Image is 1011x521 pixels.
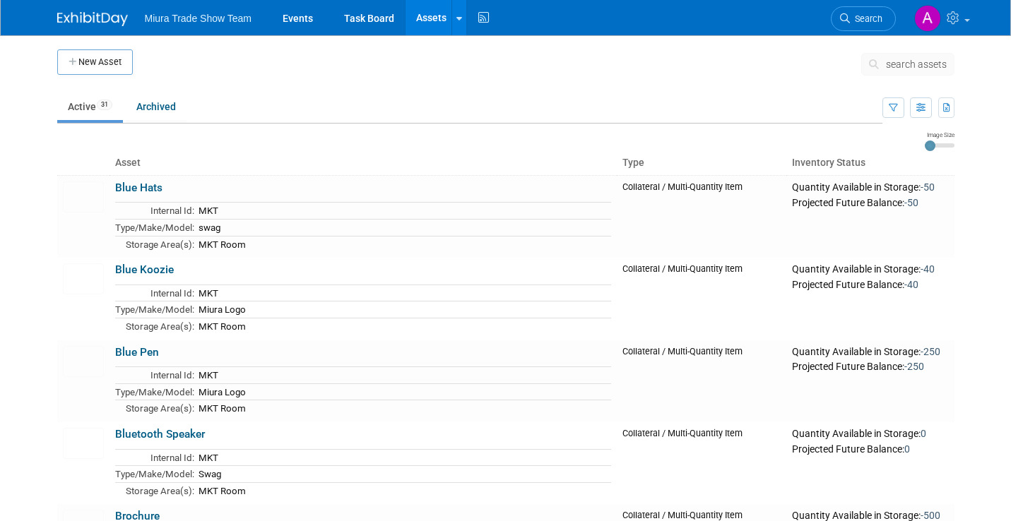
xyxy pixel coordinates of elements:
[115,263,174,276] a: Blue Koozie
[194,367,611,384] td: MKT
[126,93,187,120] a: Archived
[792,358,948,373] div: Projected Future Balance:
[921,510,940,521] span: -500
[194,466,611,483] td: Swag
[126,239,194,250] span: Storage Area(s):
[115,219,194,236] td: Type/Make/Model:
[194,301,611,318] td: Miura Logo
[921,428,926,439] span: 0
[194,482,611,498] td: MKT Room
[617,340,787,422] td: Collateral / Multi-Quantity Item
[145,13,252,24] span: Miura Trade Show Team
[792,441,948,456] div: Projected Future Balance:
[126,403,194,414] span: Storage Area(s):
[57,12,128,26] img: ExhibitDay
[617,175,787,258] td: Collateral / Multi-Quantity Item
[792,194,948,210] div: Projected Future Balance:
[831,6,896,31] a: Search
[194,449,611,466] td: MKT
[921,346,940,357] span: -250
[97,100,112,110] span: 31
[115,346,159,359] a: Blue Pen
[617,258,787,340] td: Collateral / Multi-Quantity Item
[921,181,935,193] span: -50
[792,181,948,194] div: Quantity Available in Storage:
[126,321,194,332] span: Storage Area(s):
[194,203,611,220] td: MKT
[904,197,918,208] span: -50
[194,219,611,236] td: swag
[617,151,787,175] th: Type
[792,263,948,276] div: Quantity Available in Storage:
[914,5,941,32] img: Ashley Harris
[194,236,611,252] td: MKT Room
[904,361,924,372] span: -250
[57,49,133,75] button: New Asset
[850,13,882,24] span: Search
[115,181,162,194] a: Blue Hats
[110,151,617,175] th: Asset
[115,428,205,441] a: Bluetooth Speaker
[194,318,611,334] td: MKT Room
[925,131,954,139] div: Image Size
[57,93,123,120] a: Active31
[115,383,194,400] td: Type/Make/Model:
[115,301,194,318] td: Type/Make/Model:
[886,59,947,70] span: search assets
[115,203,194,220] td: Internal Id:
[115,466,194,483] td: Type/Make/Model:
[115,449,194,466] td: Internal Id:
[792,428,948,441] div: Quantity Available in Storage:
[126,486,194,496] span: Storage Area(s):
[194,400,611,417] td: MKT Room
[617,422,787,504] td: Collateral / Multi-Quantity Item
[115,367,194,384] td: Internal Id:
[115,285,194,301] td: Internal Id:
[861,53,954,76] button: search assets
[194,285,611,301] td: MKT
[904,443,910,455] span: 0
[921,263,935,275] span: -40
[194,383,611,400] td: Miura Logo
[904,279,918,290] span: -40
[792,346,948,359] div: Quantity Available in Storage:
[792,276,948,292] div: Projected Future Balance:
